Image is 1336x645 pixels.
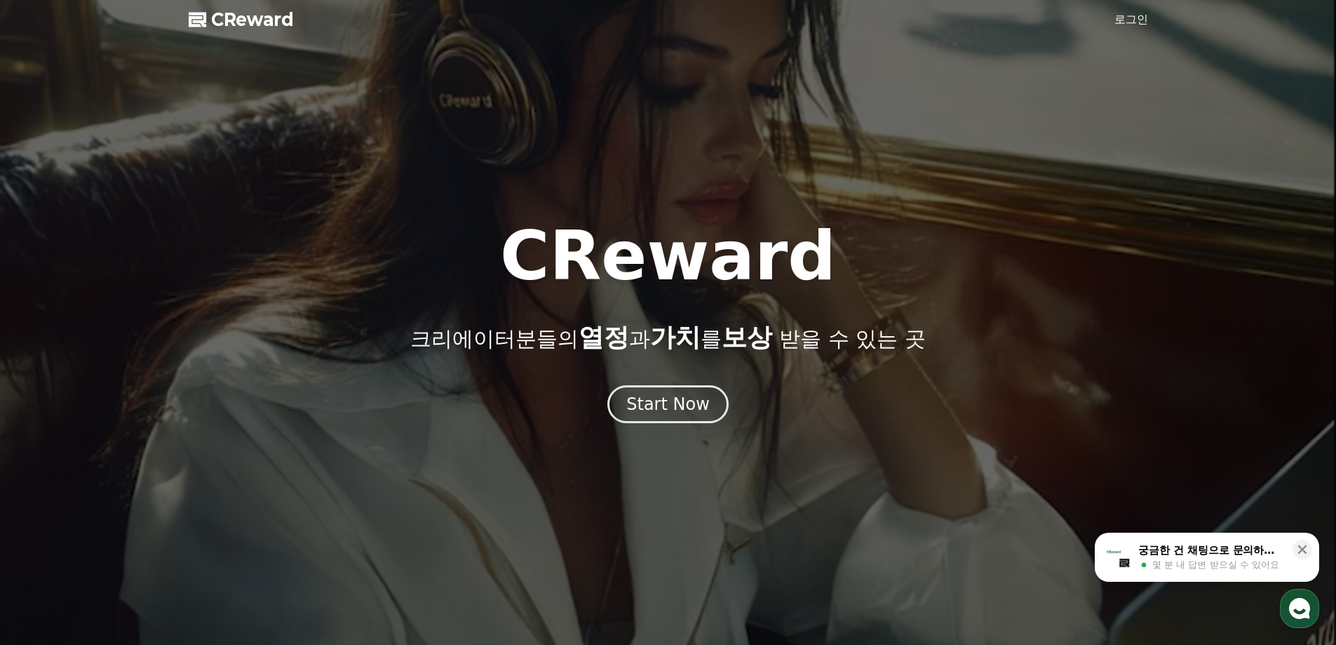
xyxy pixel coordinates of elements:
a: CReward [189,8,294,31]
span: CReward [211,8,294,31]
h1: CReward [500,222,836,290]
a: 로그인 [1114,11,1148,28]
a: Start Now [607,399,729,413]
button: Start Now [607,385,729,423]
span: 열정 [579,323,629,352]
span: 보상 [722,323,772,352]
p: 크리에이터분들의 과 를 받을 수 있는 곳 [410,324,925,352]
span: 가치 [650,323,701,352]
div: Start Now [626,393,710,415]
